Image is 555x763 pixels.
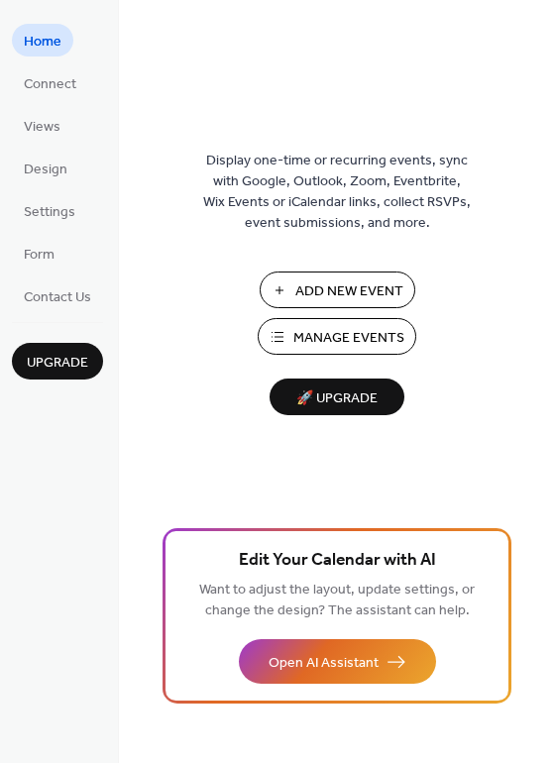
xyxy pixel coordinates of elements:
[12,109,72,142] a: Views
[199,577,475,624] span: Want to adjust the layout, update settings, or change the design? The assistant can help.
[203,151,471,234] span: Display one-time or recurring events, sync with Google, Outlook, Zoom, Eventbrite, Wix Events or ...
[24,117,60,138] span: Views
[293,328,404,349] span: Manage Events
[269,653,379,674] span: Open AI Assistant
[239,639,436,684] button: Open AI Assistant
[27,353,88,374] span: Upgrade
[24,74,76,95] span: Connect
[24,202,75,223] span: Settings
[24,32,61,53] span: Home
[24,160,67,180] span: Design
[12,152,79,184] a: Design
[295,281,403,302] span: Add New Event
[24,287,91,308] span: Contact Us
[281,385,392,412] span: 🚀 Upgrade
[12,343,103,380] button: Upgrade
[24,245,55,266] span: Form
[12,279,103,312] a: Contact Us
[12,194,87,227] a: Settings
[12,66,88,99] a: Connect
[12,237,66,270] a: Form
[258,318,416,355] button: Manage Events
[12,24,73,56] a: Home
[270,379,404,415] button: 🚀 Upgrade
[260,272,415,308] button: Add New Event
[239,547,436,575] span: Edit Your Calendar with AI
